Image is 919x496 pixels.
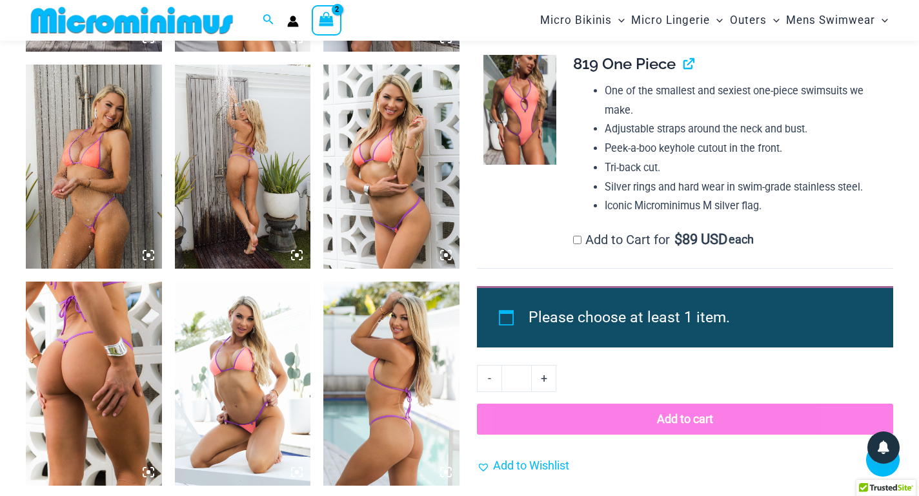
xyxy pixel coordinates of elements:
[535,2,893,39] nav: Site Navigation
[529,303,863,333] li: Please choose at least 1 item.
[26,6,238,35] img: MM SHOP LOGO FLAT
[875,4,888,37] span: Menu Toggle
[605,158,883,178] li: Tri-back cut.
[312,5,341,35] a: View Shopping Cart, 2 items
[501,365,532,392] input: Product quantity
[573,232,754,247] label: Add to Cart for
[323,65,459,269] img: Wild Card Neon Bliss 312 Top 457 Micro 01
[287,15,299,27] a: Account icon link
[26,282,162,486] img: Wild Card Neon Bliss 312 Top 457 Micro 05
[674,233,727,246] span: 89 USD
[493,459,569,472] span: Add to Wishlist
[605,81,883,119] li: One of the smallest and sexiest one-piece swimsuits we make.
[477,456,569,475] a: Add to Wishlist
[605,178,883,197] li: Silver rings and hard wear in swim-grade stainless steel.
[628,4,726,37] a: Micro LingerieMenu ToggleMenu Toggle
[783,4,891,37] a: Mens SwimwearMenu ToggleMenu Toggle
[786,4,875,37] span: Mens Swimwear
[612,4,625,37] span: Menu Toggle
[729,233,754,246] span: each
[674,231,682,247] span: $
[573,54,676,73] span: 819 One Piece
[710,4,723,37] span: Menu Toggle
[323,282,459,486] img: Wild Card Neon Bliss 312 Top 449 Thong 02
[727,4,783,37] a: OutersMenu ToggleMenu Toggle
[477,404,893,435] button: Add to cart
[605,196,883,216] li: Iconic Microminimus M silver flag.
[263,12,274,28] a: Search icon link
[532,365,556,392] a: +
[605,139,883,158] li: Peek-a-boo keyhole cutout in the front.
[537,4,628,37] a: Micro BikinisMenu ToggleMenu Toggle
[175,65,311,269] img: Wild Card Neon Bliss 312 Top 457 Micro 07
[573,236,581,244] input: Add to Cart for$89 USD each
[477,365,501,392] a: -
[767,4,780,37] span: Menu Toggle
[605,119,883,139] li: Adjustable straps around the neck and bust.
[730,4,767,37] span: Outers
[631,4,710,37] span: Micro Lingerie
[540,4,612,37] span: Micro Bikinis
[175,282,311,486] img: Wild Card Neon Bliss 312 Top 449 Thong 06
[26,65,162,269] img: Wild Card Neon Bliss 312 Top 457 Micro 06
[483,55,556,164] img: Wild Card Neon Bliss 819 One Piece 04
